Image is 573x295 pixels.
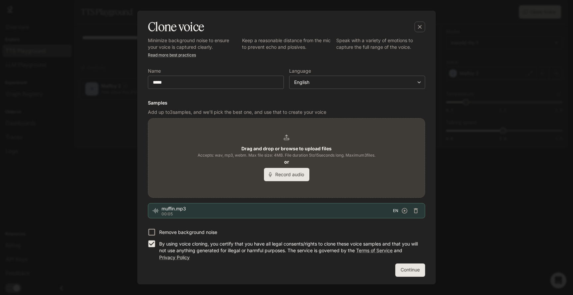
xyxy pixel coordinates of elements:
p: 00:05 [161,212,393,216]
a: Read more best practices [148,52,196,57]
h6: Samples [148,100,425,106]
button: Continue [395,263,425,277]
b: or [284,159,289,165]
p: Language [289,69,311,73]
p: By using voice cloning, you certify that you have all legal consents/rights to clone these voice ... [159,241,420,260]
button: Record audio [264,168,309,181]
p: Add up to 3 samples, and we'll pick the best one, and use that to create your voice [148,109,425,115]
p: Speak with a variety of emotions to capture the full range of the voice. [336,37,425,50]
a: Privacy Policy [159,255,190,260]
b: Drag and drop or browse to upload files [241,146,332,151]
a: Terms of Service [356,248,393,253]
p: Minimize background noise to ensure your voice is captured clearly. [148,37,237,50]
p: Remove background noise [159,229,217,236]
p: Keep a reasonable distance from the mic to prevent echo and plosives. [242,37,331,50]
span: muffin.mp3 [161,205,393,212]
h5: Clone voice [148,19,204,35]
p: Name [148,69,161,73]
div: English [289,79,425,86]
span: EN [393,207,398,214]
span: Accepts: wav, mp3, webm. Max file size: 4MB. File duration 5 to 15 seconds long. Maximum 3 files. [198,152,375,159]
div: English [294,79,414,86]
